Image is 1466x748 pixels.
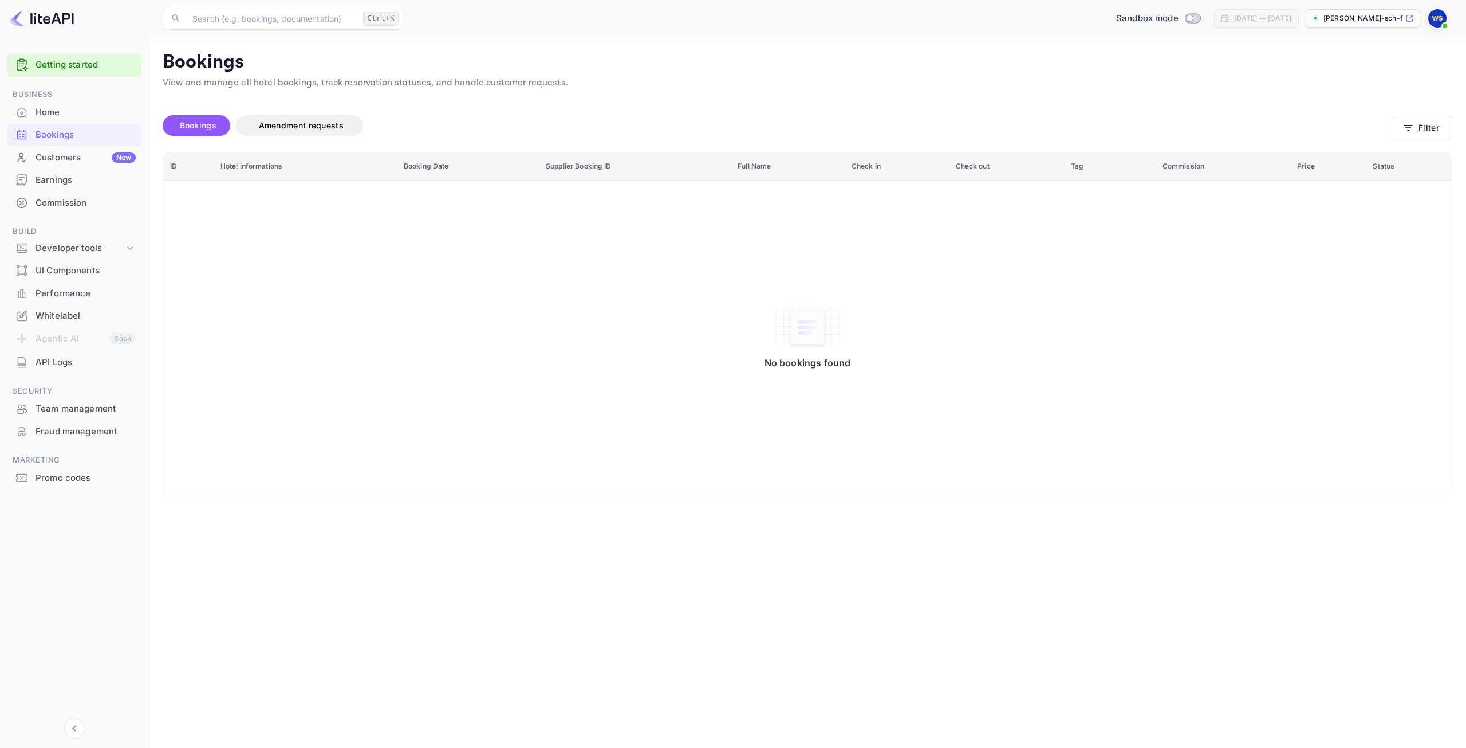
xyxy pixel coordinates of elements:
th: Check out [949,152,1064,181]
a: Commission [7,192,141,213]
div: Fraud management [36,425,136,438]
div: Bookings [36,128,136,142]
div: Developer tools [7,238,141,259]
div: Whitelabel [7,305,141,327]
span: Marketing [7,454,141,467]
div: Promo codes [36,472,136,485]
p: No bookings found [764,357,851,369]
th: Status [1366,152,1452,181]
p: View and manage all hotel bookings, track reservation statuses, and handle customer requests. [163,76,1452,90]
a: API Logs [7,351,141,373]
div: Commission [7,192,141,214]
div: UI Components [7,260,141,282]
span: Security [7,385,141,398]
div: Earnings [7,169,141,191]
a: Performance [7,283,141,304]
div: Customers [36,151,136,165]
span: Bookings [180,120,216,130]
button: Collapse navigation [64,718,85,739]
span: Amendment requests [259,120,344,130]
table: booking table [163,152,1452,496]
button: Filter [1392,116,1452,139]
div: Performance [7,283,141,305]
th: Full Name [731,152,845,181]
a: CustomersNew [7,147,141,168]
a: Whitelabel [7,305,141,326]
div: CustomersNew [7,147,141,169]
a: Promo codes [7,467,141,488]
div: Fraud management [7,421,141,443]
p: Bookings [163,51,1452,74]
a: Team management [7,398,141,419]
a: Home [7,101,141,123]
div: Switch to Production mode [1112,12,1205,25]
div: API Logs [36,356,136,369]
div: [DATE] — [DATE] [1234,13,1291,24]
a: Bookings [7,124,141,145]
div: Getting started [7,53,141,77]
th: Supplier Booking ID [539,152,731,181]
div: UI Components [36,264,136,277]
div: Promo codes [7,467,141,489]
th: Booking Date [397,152,539,181]
th: Commission [1156,152,1290,181]
div: New [112,152,136,163]
div: Whitelabel [36,310,136,323]
img: No bookings found [773,303,842,351]
th: ID [163,152,214,181]
th: Hotel informations [214,152,397,181]
div: Commission [36,197,136,210]
img: LiteAPI logo [9,9,74,28]
img: Walden Schäfer [1428,9,1447,28]
div: Team management [7,398,141,420]
p: [PERSON_NAME]-sch-fer-n6amz.n... [1323,13,1403,24]
div: Home [36,106,136,119]
span: Business [7,88,141,101]
a: Earnings [7,169,141,190]
div: account-settings tabs [163,115,1392,136]
a: UI Components [7,260,141,281]
div: Developer tools [36,242,124,255]
th: Price [1290,152,1366,181]
span: Sandbox mode [1116,12,1179,25]
div: Ctrl+K [363,11,399,26]
a: Getting started [36,58,136,72]
div: Earnings [36,174,136,187]
th: Check in [845,152,949,181]
div: Team management [36,402,136,416]
div: Home [7,101,141,124]
th: Tag [1064,152,1156,181]
input: Search (e.g. bookings, documentation) [186,7,358,30]
div: API Logs [7,351,141,374]
div: Bookings [7,124,141,146]
div: Performance [36,287,136,300]
a: Fraud management [7,421,141,442]
span: Build [7,225,141,238]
